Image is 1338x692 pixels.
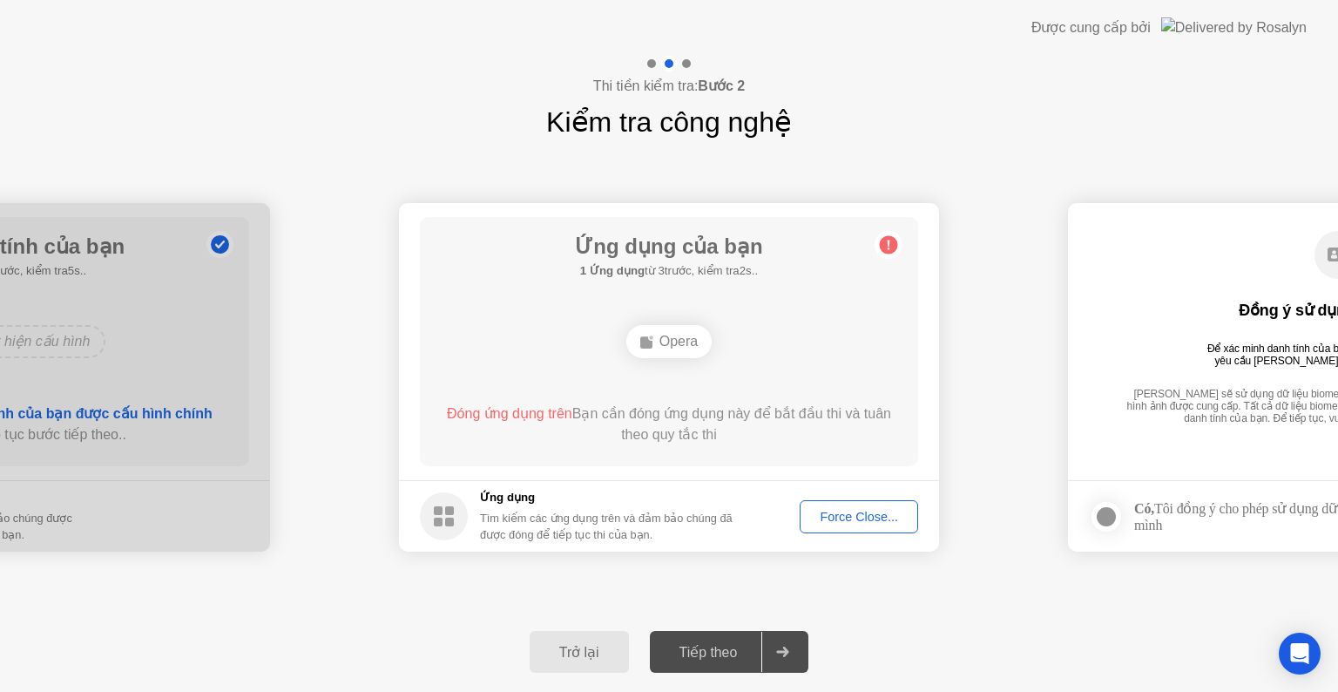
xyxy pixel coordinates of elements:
[535,644,624,661] div: Trở lại
[655,644,762,661] div: Tiếp theo
[447,406,572,421] span: Đóng ứng dụng trên
[480,510,744,543] div: Tìm kiếm các ứng dụng trên và đảm bảo chúng đã được đóng để tiếp tục thi của bạn.
[806,510,912,524] div: Force Close...
[1134,501,1154,516] strong: Có,
[1279,633,1321,675] div: Open Intercom Messenger
[530,631,629,673] button: Trở lại
[800,500,918,533] button: Force Close...
[445,404,894,445] div: Bạn cần đóng ứng dụng này để bắt đầu thi và tuân theo quy tắc thi
[546,101,792,143] h1: Kiểm tra công nghệ
[1161,17,1307,37] img: Delivered by Rosalyn
[593,76,745,97] h4: Thi tiền kiểm tra:
[575,231,762,262] h1: Ứng dụng của bạn
[480,489,744,506] h5: Ứng dụng
[650,631,809,673] button: Tiếp theo
[580,264,645,277] b: 1 Ứng dụng
[1031,17,1151,38] div: Được cung cấp bởi
[626,325,712,358] div: Opera
[698,78,745,93] b: Bước 2
[575,262,762,280] h5: từ 3trước, kiểm tra2s..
